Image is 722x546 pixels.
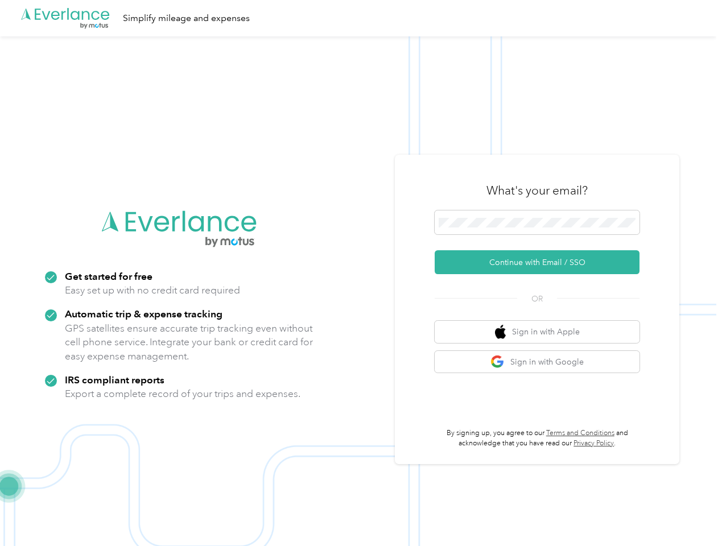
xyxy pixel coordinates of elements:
strong: Get started for free [65,270,152,282]
p: GPS satellites ensure accurate trip tracking even without cell phone service. Integrate your bank... [65,321,313,363]
a: Terms and Conditions [546,429,614,437]
a: Privacy Policy [574,439,614,448]
p: By signing up, you agree to our and acknowledge that you have read our . [435,428,640,448]
button: apple logoSign in with Apple [435,321,640,343]
span: OR [517,293,557,305]
button: google logoSign in with Google [435,351,640,373]
h3: What's your email? [486,183,588,198]
p: Export a complete record of your trips and expenses. [65,387,300,401]
img: google logo [490,355,505,369]
button: Continue with Email / SSO [435,250,640,274]
p: Easy set up with no credit card required [65,283,240,297]
strong: IRS compliant reports [65,374,164,386]
strong: Automatic trip & expense tracking [65,308,222,320]
img: apple logo [495,325,506,339]
div: Simplify mileage and expenses [123,11,250,26]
